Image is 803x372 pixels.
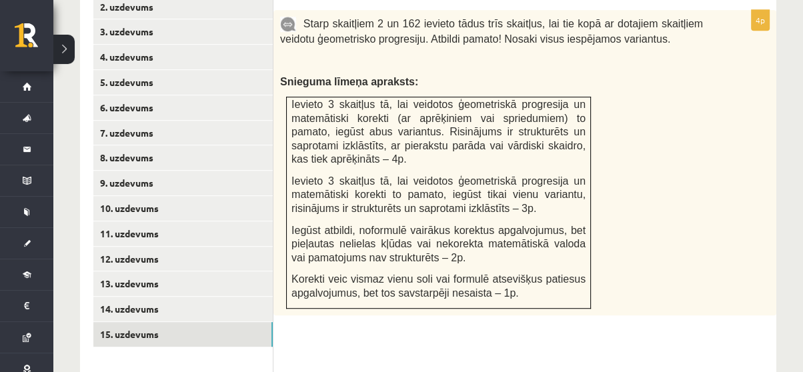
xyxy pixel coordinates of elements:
a: 9. uzdevums [93,171,273,195]
a: 8. uzdevums [93,145,273,170]
a: 11. uzdevums [93,221,273,246]
a: 7. uzdevums [93,121,273,145]
a: 5. uzdevums [93,70,273,95]
span: Korekti veic vismaz vienu soli vai formulē atsevišķus patiesus apgalvojumus, bet tos savstarpēji ... [291,273,586,299]
img: 9k= [280,17,296,32]
span: Starp skaitļiem 2 un 162 ievieto tādus trīs skaitļus, lai tie kopā ar dotajiem skaitļiem veidotu ... [280,18,703,45]
p: 4p [751,9,770,31]
a: 15. uzdevums [93,322,273,347]
span: Ievieto 3 skaitļus tā, lai veidotos ģeometriskā progresija un matemātiski korekti (ar aprēķiniem ... [291,99,586,165]
a: 10. uzdevums [93,196,273,221]
a: 4. uzdevums [93,45,273,69]
a: 6. uzdevums [93,95,273,120]
span: Snieguma līmeņa apraksts: [280,76,418,87]
a: 13. uzdevums [93,271,273,296]
span: Ievieto 3 skaitļus tā, lai veidotos ģeometriskā progresija un matemātiski korekti to pamato, iegū... [291,175,586,214]
a: 3. uzdevums [93,19,273,44]
a: 14. uzdevums [93,297,273,321]
span: Iegūst atbildi, noformulē vairākus korektus apgalvojumus, bet pieļautas nelielas kļūdas vai nekor... [291,225,586,263]
a: Rīgas 1. Tālmācības vidusskola [15,23,53,57]
a: 12. uzdevums [93,247,273,271]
